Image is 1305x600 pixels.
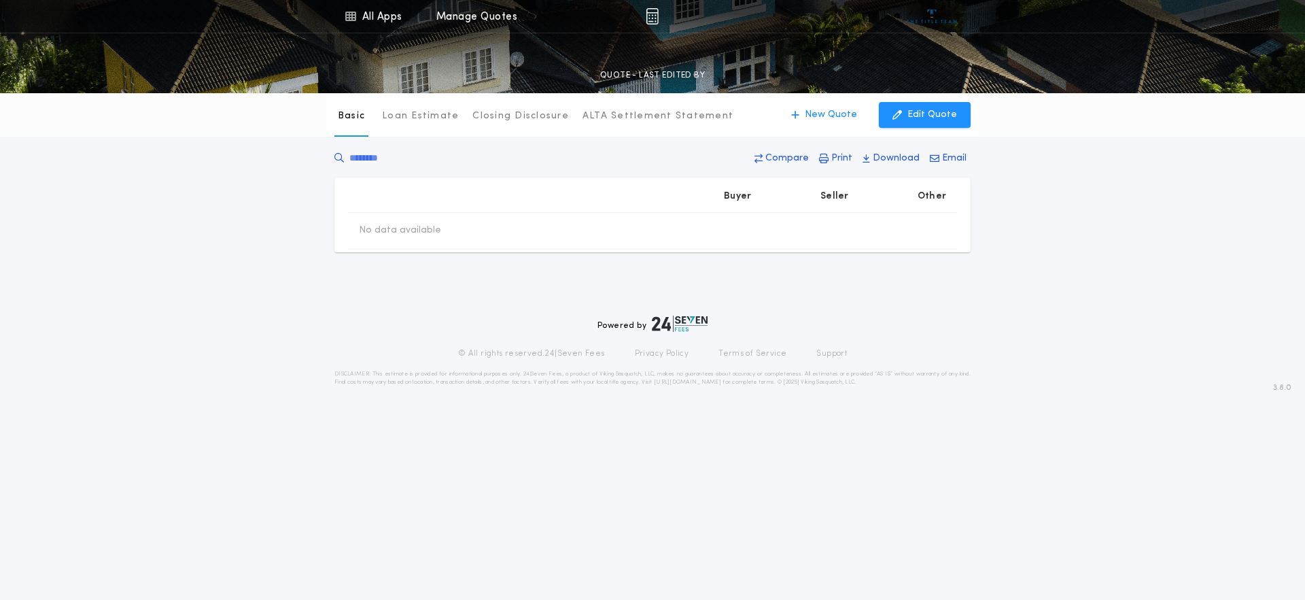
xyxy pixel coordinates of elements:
[597,316,708,332] div: Powered by
[382,110,459,123] p: Loan Estimate
[778,102,871,128] button: New Quote
[646,8,659,24] img: img
[820,190,849,203] p: Seller
[348,213,452,248] td: No data available
[1273,382,1291,394] span: 3.8.0
[750,146,813,171] button: Compare
[858,146,924,171] button: Download
[334,370,971,386] p: DISCLAIMER: This estimate is provided for informational purposes only. 24|Seven Fees, a product o...
[918,190,946,203] p: Other
[458,348,605,359] p: © All rights reserved. 24|Seven Fees
[654,380,721,385] a: [URL][DOMAIN_NAME]
[652,316,708,332] img: logo
[718,348,786,359] a: Terms of Service
[338,110,365,123] p: Basic
[805,108,857,122] p: New Quote
[600,69,705,82] p: QUOTE - LAST EDITED BY
[831,152,852,165] p: Print
[816,348,847,359] a: Support
[582,110,733,123] p: ALTA Settlement Statement
[724,190,751,203] p: Buyer
[926,146,971,171] button: Email
[635,348,689,359] a: Privacy Policy
[942,152,967,165] p: Email
[873,152,920,165] p: Download
[472,110,569,123] p: Closing Disclosure
[907,108,957,122] p: Edit Quote
[765,152,809,165] p: Compare
[815,146,856,171] button: Print
[879,102,971,128] button: Edit Quote
[907,10,958,23] img: vs-icon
